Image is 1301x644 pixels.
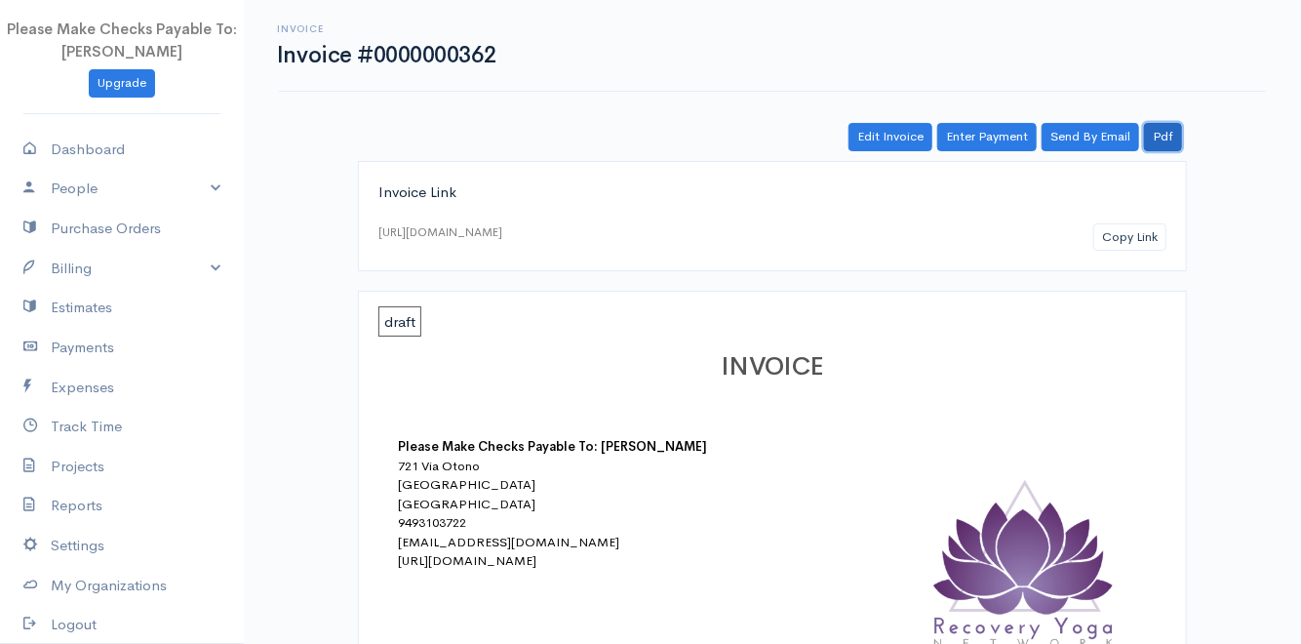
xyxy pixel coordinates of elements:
[378,306,421,337] span: draft
[937,123,1037,151] a: Enter Payment
[1144,123,1182,151] a: Pdf
[398,438,707,455] b: Please Make Checks Payable To: [PERSON_NAME]
[378,181,1166,204] div: Invoice Link
[378,223,502,241] div: [URL][DOMAIN_NAME]
[398,457,739,571] div: 721 Via Otono [GEOGRAPHIC_DATA] [GEOGRAPHIC_DATA] 9493103722 [EMAIL_ADDRESS][DOMAIN_NAME] [URL][D...
[7,20,237,60] span: Please Make Checks Payable To: [PERSON_NAME]
[89,69,155,98] a: Upgrade
[848,123,932,151] a: Edit Invoice
[1042,123,1139,151] a: Send By Email
[1093,223,1166,252] button: Copy Link
[277,43,495,67] h1: Invoice #0000000362
[277,23,495,34] h6: Invoice
[398,353,1147,382] h1: INVOICE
